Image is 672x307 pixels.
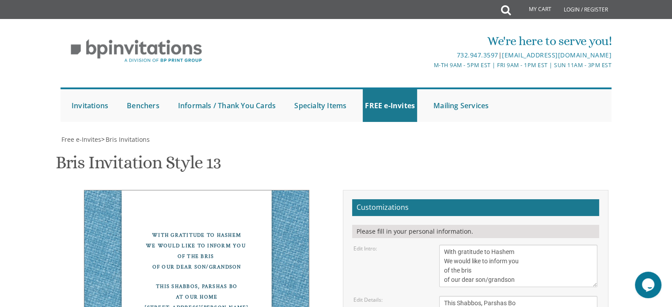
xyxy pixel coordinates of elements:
div: M-Th 9am - 5pm EST | Fri 9am - 1pm EST | Sun 11am - 3pm EST [245,61,611,70]
span: > [101,135,150,144]
label: Edit Intro: [353,245,377,252]
a: Informals / Thank You Cards [176,89,278,122]
a: [EMAIL_ADDRESS][DOMAIN_NAME] [502,51,611,59]
label: Edit Details: [353,296,383,303]
a: Invitations [69,89,110,122]
a: Bris Invitations [105,135,150,144]
div: Please fill in your personal information. [352,225,599,238]
textarea: With gratitude to Hashem We would like to inform you of the bris of our dear son/grandson [439,245,597,287]
div: We're here to serve you! [245,32,611,50]
span: Bris Invitations [106,135,150,144]
a: 732.947.3597 [456,51,498,59]
div: With gratitude to Hashem We would like to inform you of the bris of our dear son/grandson [102,230,291,273]
a: Free e-Invites [61,135,101,144]
a: Benchers [125,89,162,122]
a: FREE e-Invites [363,89,417,122]
a: Specialty Items [292,89,349,122]
iframe: chat widget [635,272,663,298]
h1: Bris Invitation Style 13 [56,153,221,179]
h2: Customizations [352,199,599,216]
a: My Cart [510,1,558,19]
img: BP Invitation Loft [61,33,212,69]
div: | [245,50,611,61]
a: Mailing Services [431,89,491,122]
